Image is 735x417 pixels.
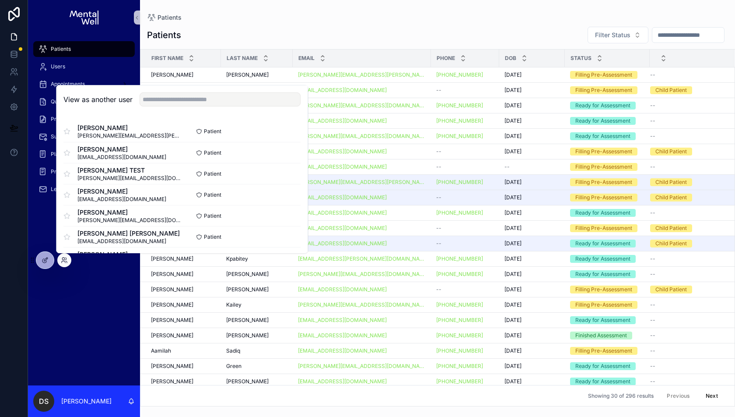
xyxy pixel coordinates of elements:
[151,378,193,385] span: [PERSON_NAME]
[436,209,494,216] a: [PHONE_NUMBER]
[650,271,655,278] span: --
[575,132,630,140] div: Ready for Assessment
[298,378,426,385] a: [EMAIL_ADDRESS][DOMAIN_NAME]
[504,363,521,370] span: [DATE]
[151,55,183,62] span: First Name
[575,163,632,171] div: Filling Pre-Assessment
[570,117,644,125] a: Ready for Assessment
[226,286,269,293] span: [PERSON_NAME]
[151,332,216,339] a: [PERSON_NAME]
[33,164,135,180] a: Privacy Policy
[51,168,87,175] span: Privacy Policy
[151,363,193,370] span: [PERSON_NAME]
[226,271,287,278] a: [PERSON_NAME]
[570,163,644,171] a: Filling Pre-Assessment
[655,240,687,247] div: Child Patient
[570,148,644,155] a: Filling Pre-Assessment
[298,332,387,339] a: [EMAIL_ADDRESS][DOMAIN_NAME]
[204,128,221,135] span: Patient
[570,132,644,140] a: Ready for Assessment
[575,270,630,278] div: Ready for Assessment
[650,133,723,140] a: --
[436,240,494,247] a: --
[298,163,387,170] a: [EMAIL_ADDRESS][DOMAIN_NAME]
[504,71,560,78] a: [DATE]
[437,55,455,62] span: Phone
[298,240,387,247] a: [EMAIL_ADDRESS][DOMAIN_NAME]
[436,347,483,354] a: [PHONE_NUMBER]
[570,255,644,263] a: Ready for Assessment
[504,240,521,247] span: [DATE]
[33,181,135,197] a: Letters
[226,332,269,339] span: [PERSON_NAME]
[655,224,687,232] div: Child Patient
[204,212,221,219] span: Patient
[77,124,182,132] span: [PERSON_NAME]
[504,163,560,170] a: --
[650,255,655,262] span: --
[575,209,630,217] div: Ready for Assessment
[650,71,723,78] a: --
[77,166,182,175] span: [PERSON_NAME] TEST
[147,13,182,22] a: Patients
[151,71,193,78] span: [PERSON_NAME]
[436,87,441,94] span: --
[650,178,723,186] a: Child Patient
[570,270,644,278] a: Ready for Assessment
[298,102,426,109] a: [PERSON_NAME][EMAIL_ADDRESS][DOMAIN_NAME]
[33,111,135,127] a: Prescriptions
[650,286,723,293] a: Child Patient
[298,133,426,140] a: [PERSON_NAME][EMAIL_ADDRESS][DOMAIN_NAME]
[33,94,135,110] a: Questionnaires
[151,286,216,293] a: [PERSON_NAME]
[650,117,655,124] span: --
[650,163,723,170] a: --
[436,286,441,293] span: --
[570,178,644,186] a: Filling Pre-Assessment
[504,148,521,155] span: [DATE]
[650,209,655,216] span: --
[655,148,687,155] div: Child Patient
[504,255,560,262] a: [DATE]
[77,229,180,238] span: [PERSON_NAME] [PERSON_NAME]
[436,255,494,262] a: [PHONE_NUMBER]
[504,255,521,262] span: [DATE]
[650,117,723,124] a: --
[33,129,135,145] a: Support
[504,225,521,232] span: [DATE]
[151,347,171,354] span: Aamilah
[151,301,216,308] a: [PERSON_NAME]
[436,363,483,370] a: [PHONE_NUMBER]
[504,347,521,354] span: [DATE]
[575,255,630,263] div: Ready for Assessment
[650,240,723,247] a: Child Patient
[51,98,88,105] span: Questionnaires
[226,286,287,293] a: [PERSON_NAME]
[77,217,182,224] span: [PERSON_NAME][EMAIL_ADDRESS][DOMAIN_NAME]
[39,396,49,406] span: DS
[298,347,426,354] a: [EMAIL_ADDRESS][DOMAIN_NAME]
[575,148,632,155] div: Filling Pre-Assessment
[151,347,216,354] a: Aamilah
[504,117,521,124] span: [DATE]
[298,347,387,354] a: [EMAIL_ADDRESS][DOMAIN_NAME]
[436,271,494,278] a: [PHONE_NUMBER]
[298,209,387,216] a: [EMAIL_ADDRESS][DOMAIN_NAME]
[650,224,723,232] a: Child Patient
[436,332,494,339] a: [PHONE_NUMBER]
[436,117,494,124] a: [PHONE_NUMBER]
[436,194,441,201] span: --
[77,187,166,196] span: [PERSON_NAME]
[226,347,287,354] a: Sadiq
[226,301,287,308] a: Kailey
[226,271,269,278] span: [PERSON_NAME]
[504,133,521,140] span: [DATE]
[504,332,521,339] span: [DATE]
[436,71,483,78] a: [PHONE_NUMBER]
[151,271,193,278] span: [PERSON_NAME]
[436,133,494,140] a: [PHONE_NUMBER]
[298,286,426,293] a: [EMAIL_ADDRESS][DOMAIN_NAME]
[504,87,560,94] a: [DATE]
[650,271,723,278] a: --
